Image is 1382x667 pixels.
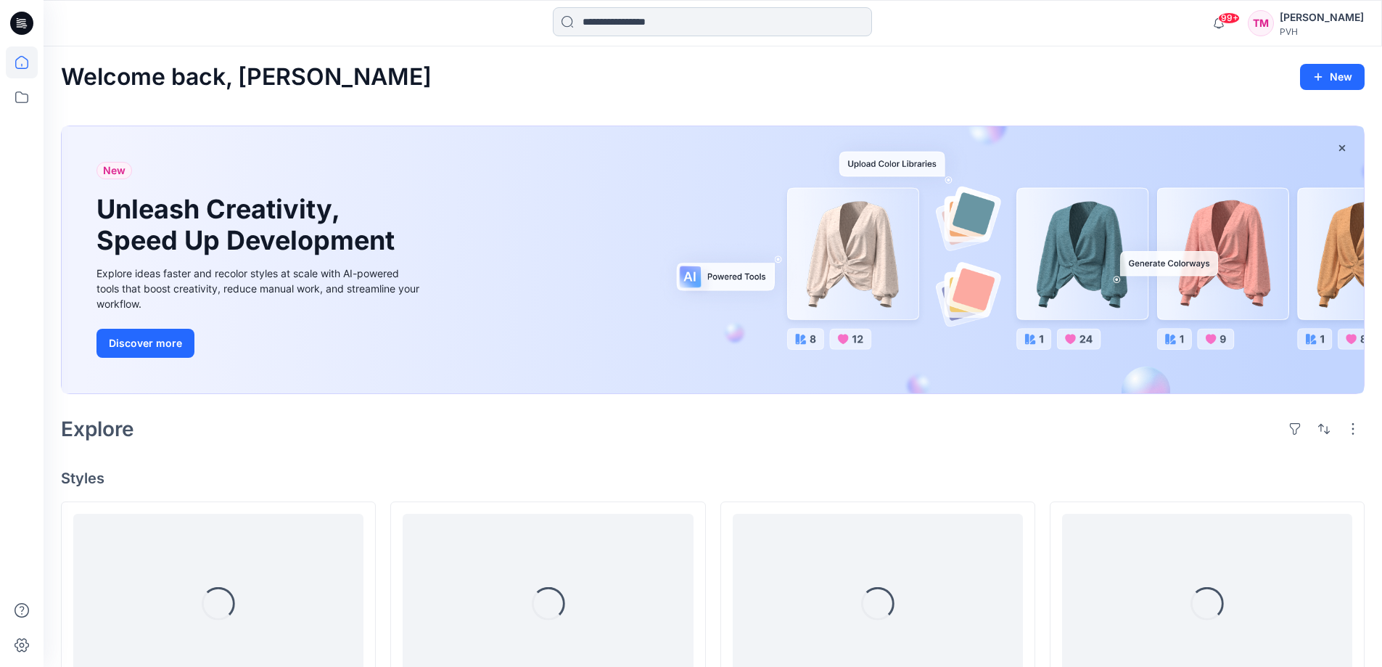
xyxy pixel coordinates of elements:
[96,194,401,256] h1: Unleash Creativity, Speed Up Development
[96,266,423,311] div: Explore ideas faster and recolor styles at scale with AI-powered tools that boost creativity, red...
[1280,9,1364,26] div: [PERSON_NAME]
[1218,12,1240,24] span: 99+
[96,329,194,358] button: Discover more
[1280,26,1364,37] div: PVH
[61,417,134,441] h2: Explore
[1248,10,1274,36] div: TM
[96,329,423,358] a: Discover more
[1300,64,1365,90] button: New
[61,64,432,91] h2: Welcome back, [PERSON_NAME]
[61,470,1365,487] h4: Styles
[103,162,126,179] span: New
